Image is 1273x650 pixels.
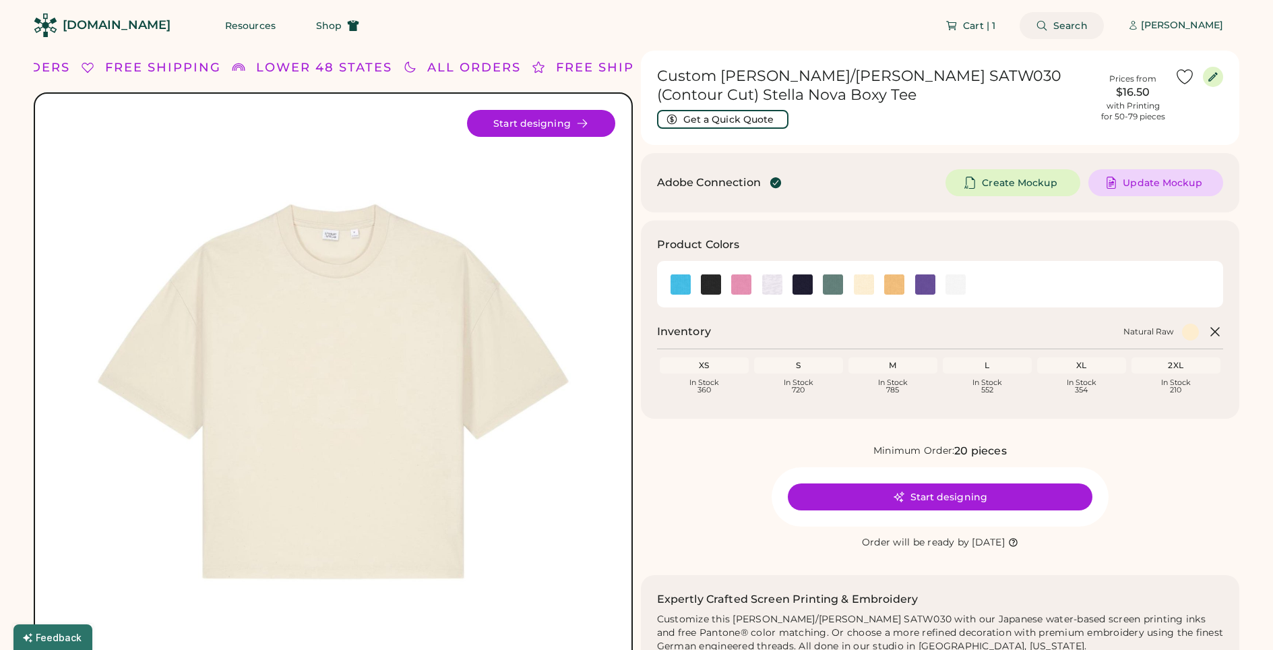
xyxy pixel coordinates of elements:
[823,274,843,295] img: Green Bay Swatch Image
[884,274,904,295] img: Nispero Swatch Image
[972,536,1005,550] div: [DATE]
[1209,589,1267,647] iframe: Front Chat
[671,274,691,295] div: Aqua Blue
[873,444,955,458] div: Minimum Order:
[1134,379,1218,394] div: In Stock 210
[1099,84,1167,100] div: $16.50
[945,169,1080,196] button: Create Mockup
[757,360,840,371] div: S
[1101,100,1165,122] div: with Printing for 50-79 pieces
[945,274,966,295] img: White Swatch Image
[854,274,874,295] div: Natural Raw
[209,12,292,39] button: Resources
[316,21,342,30] span: Shop
[657,67,1092,105] h1: Custom [PERSON_NAME]/[PERSON_NAME] SATW030 (Contour Cut) Stella Nova Boxy Tee
[788,483,1092,510] button: Start designing
[793,274,813,295] img: French Navy Swatch Image
[945,274,966,295] div: White
[1109,73,1156,84] div: Prices from
[1088,169,1223,196] button: Update Mockup
[657,237,740,253] h3: Product Colors
[556,59,672,77] div: FREE SHIPPING
[929,12,1012,39] button: Cart | 1
[662,379,746,394] div: In Stock 360
[701,274,721,295] img: Black Swatch Image
[854,274,874,295] img: Natural Raw Swatch Image
[963,21,995,30] span: Cart | 1
[731,274,751,295] img: Bubble Pink Swatch Image
[1020,12,1104,39] button: Search
[762,274,782,295] img: Cool Heather Grey Swatch Image
[851,360,935,371] div: M
[862,536,970,550] div: Order will be ready by
[63,17,170,34] div: [DOMAIN_NAME]
[34,13,57,37] img: Rendered Logo - Screens
[662,360,746,371] div: XS
[982,178,1057,187] span: Create Mockup
[954,443,1006,459] div: 20 pieces
[467,110,615,137] button: Start designing
[1134,360,1218,371] div: 2XL
[757,379,840,394] div: In Stock 720
[300,12,375,39] button: Shop
[657,591,919,608] h2: Expertly Crafted Screen Printing & Embroidery
[945,379,1029,394] div: In Stock 552
[1141,19,1223,32] div: [PERSON_NAME]
[256,59,392,77] div: LOWER 48 STATES
[105,59,221,77] div: FREE SHIPPING
[657,110,788,129] button: Get a Quick Quote
[427,59,521,77] div: ALL ORDERS
[915,274,935,295] img: Purple Love Swatch Image
[945,360,1029,371] div: L
[671,274,691,295] img: Aqua Blue Swatch Image
[1123,326,1174,337] div: Natural Raw
[731,274,751,295] div: Bubble Pink
[915,274,935,295] div: Purple Love
[884,274,904,295] div: Nispero
[1053,21,1088,30] span: Search
[1040,360,1123,371] div: XL
[657,324,711,340] h2: Inventory
[1040,379,1123,394] div: In Stock 354
[657,175,761,191] div: Adobe Connection
[823,274,843,295] div: Green Bay
[762,274,782,295] div: Cool Heather Grey
[793,274,813,295] div: French Navy
[701,274,721,295] div: Black
[1123,178,1202,187] span: Update Mockup
[851,379,935,394] div: In Stock 785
